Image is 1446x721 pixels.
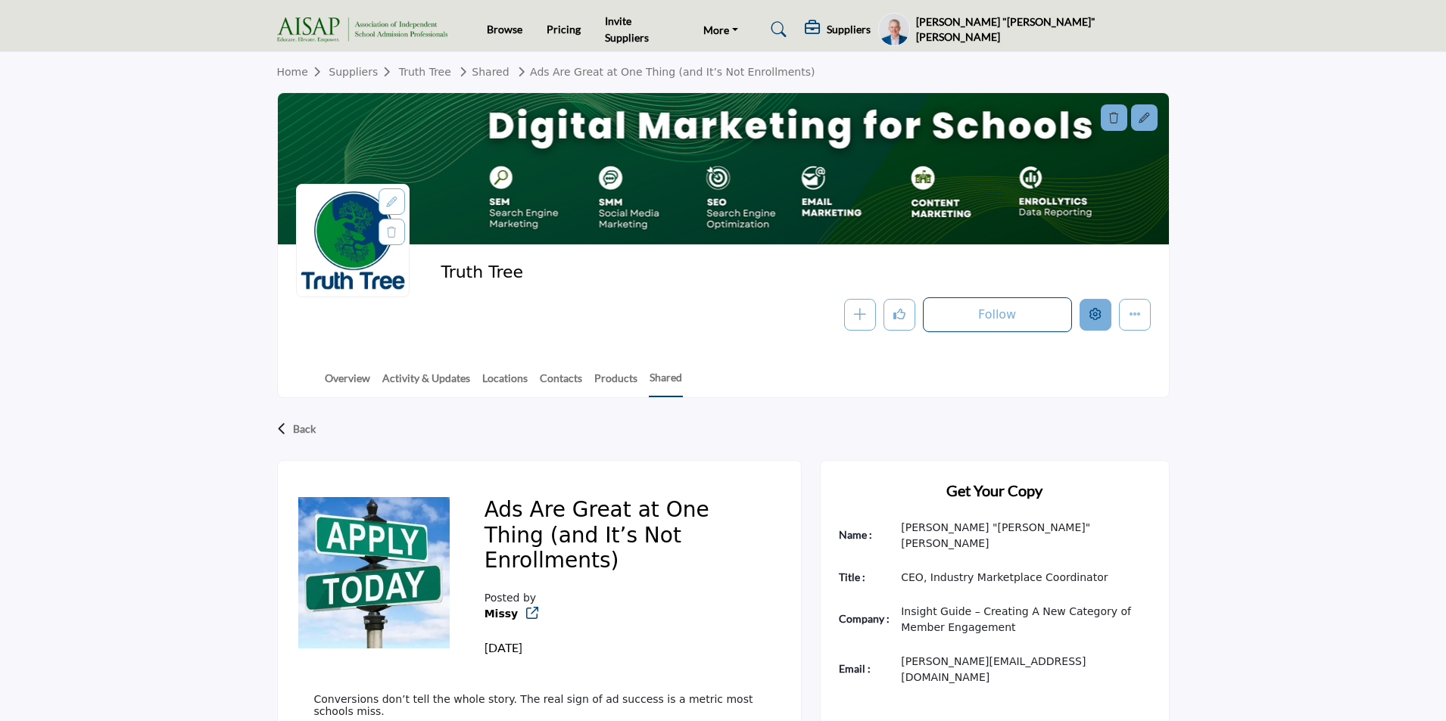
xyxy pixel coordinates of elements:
[839,528,872,541] b: Name :
[878,13,911,46] button: Show hide supplier dropdown
[277,17,455,42] img: site Logo
[298,497,450,648] img: No Feature content logo
[539,370,583,396] a: Contacts
[485,497,765,579] h2: Ads Are Great at One Thing (and It’s Not Enrollments)
[923,297,1072,332] button: Follow
[1131,104,1158,131] div: Aspect Ratio:6:1,Size:1200x200px
[827,23,871,36] h5: Suppliers
[901,520,1150,552] p: [PERSON_NAME] "[PERSON_NAME]" [PERSON_NAME]
[481,370,528,396] a: Locations
[513,66,815,78] a: Ads Are Great at One Thing (and It’s Not Enrollments)
[1080,299,1111,331] button: Edit company
[1119,299,1151,331] button: More details
[485,640,522,654] span: [DATE]
[805,20,871,39] div: Suppliers
[485,606,519,622] b: Redirect to company listing - truth-tree
[693,19,749,40] a: More
[399,66,451,78] a: Truth Tree
[324,370,371,396] a: Overview
[594,370,638,396] a: Products
[901,654,1150,685] p: [PERSON_NAME][EMAIL_ADDRESS][DOMAIN_NAME]
[485,608,519,620] a: Missy
[485,590,562,657] div: Posted by
[839,479,1151,502] h2: Get Your Copy
[605,14,649,44] a: Invite Suppliers
[382,370,471,396] a: Activity & Updates
[293,415,316,443] p: Back
[314,693,765,717] p: Conversions don’t tell the whole story. The real sign of ad success is a metric most schools miss.
[901,604,1150,636] p: Insight Guide – Creating A New Category of Member Engagement
[379,188,405,215] div: Aspect Ratio:1:1,Size:400x400px
[916,14,1169,44] h5: [PERSON_NAME] "[PERSON_NAME]" [PERSON_NAME]
[649,369,683,397] a: Shared
[839,612,890,625] b: Company :
[441,263,857,282] h2: Truth Tree
[883,299,915,331] button: Like
[329,66,398,78] a: Suppliers
[839,662,871,675] b: Email :
[454,66,509,78] a: Shared
[839,570,865,583] b: Title :
[487,23,522,36] a: Browse
[277,66,329,78] a: Home
[547,23,581,36] a: Pricing
[901,570,1150,586] p: CEO, Industry Marketplace Coordinator
[756,17,796,42] a: Search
